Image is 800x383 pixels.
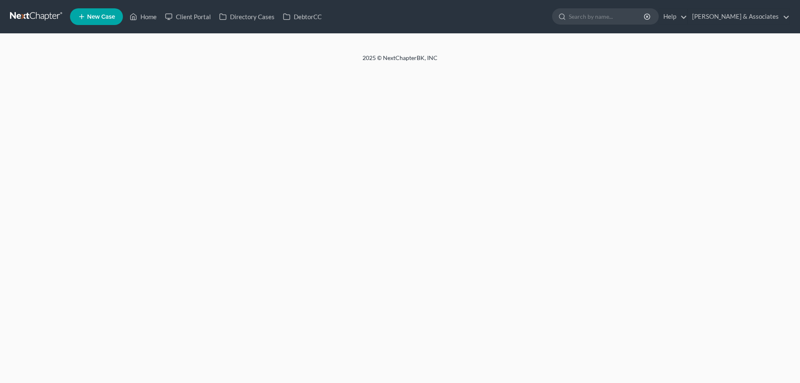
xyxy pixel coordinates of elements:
a: [PERSON_NAME] & Associates [688,9,790,24]
input: Search by name... [569,9,645,24]
a: Client Portal [161,9,215,24]
a: Directory Cases [215,9,279,24]
div: 2025 © NextChapterBK, INC [162,54,637,69]
a: Help [659,9,687,24]
a: DebtorCC [279,9,326,24]
span: New Case [87,14,115,20]
a: Home [125,9,161,24]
